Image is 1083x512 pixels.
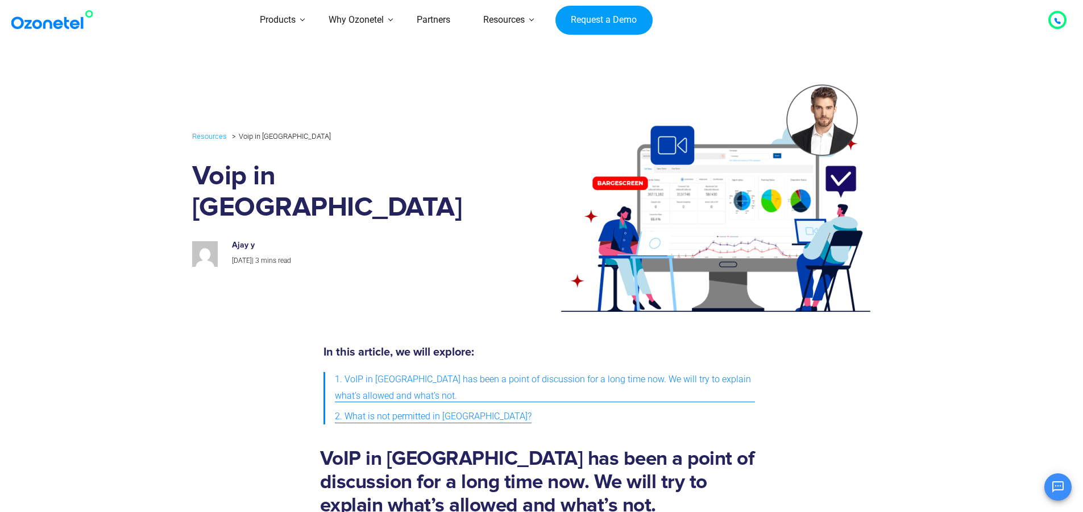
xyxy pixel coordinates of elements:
[335,408,532,425] span: 2. What is not permitted in [GEOGRAPHIC_DATA]?
[232,255,472,267] p: |
[232,257,252,265] span: [DATE]
[555,6,653,35] a: Request a Demo
[229,129,331,143] li: Voip in [GEOGRAPHIC_DATA]
[335,406,532,427] a: 2. What is not permitted in [GEOGRAPHIC_DATA]?
[1044,473,1072,501] button: Open chat
[323,346,755,358] h5: In this article, we will explore:
[232,241,472,250] h6: Ajay y
[192,130,227,143] a: Resources
[335,369,755,407] a: 1. VoIP in [GEOGRAPHIC_DATA] has been a point of discussion for a long time now. We will try to e...
[255,257,259,265] span: 3
[192,241,218,267] img: ca79e7ff75a4a49ece3c360be6bc1c9ae11b1190ab38fa3a42769ffe2efab0fe
[261,257,291,265] span: mins read
[192,161,484,224] h1: Voip in [GEOGRAPHIC_DATA]
[335,371,755,404] span: 1. VoIP in [GEOGRAPHIC_DATA] has been a point of discussion for a long time now. We will try to e...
